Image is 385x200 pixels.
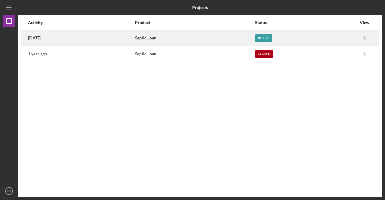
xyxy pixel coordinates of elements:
[255,50,273,58] div: Closed
[3,185,15,197] button: MS
[357,20,372,25] div: View
[255,34,272,42] div: Active
[255,20,356,25] div: Status
[7,189,11,193] text: MS
[28,35,41,40] time: 2025-07-23 20:49
[192,5,208,10] b: Projects
[28,51,47,56] time: 2024-03-10 23:10
[135,20,254,25] div: Product
[135,31,254,46] div: Septic Loan
[28,20,134,25] div: Activity
[135,47,254,62] div: Septic Loan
